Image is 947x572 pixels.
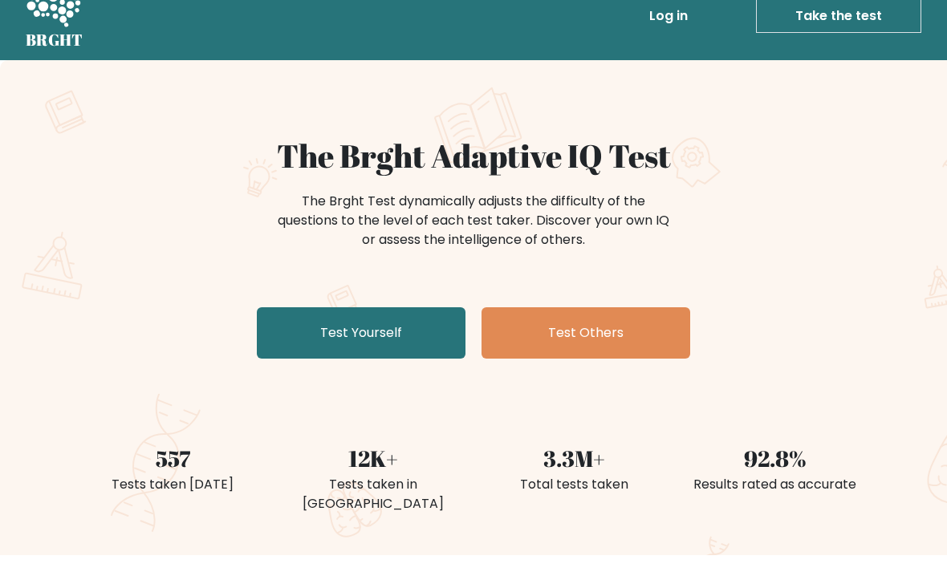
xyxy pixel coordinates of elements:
a: Test Yourself [257,307,465,359]
a: Test Others [482,307,690,359]
div: 92.8% [684,442,865,476]
div: The Brght Test dynamically adjusts the difficulty of the questions to the level of each test take... [273,192,674,249]
div: Results rated as accurate [684,475,865,494]
h5: BRGHT [26,30,83,50]
div: 3.3M+ [483,442,665,476]
div: 12K+ [282,442,464,476]
div: Tests taken [DATE] [82,475,263,494]
div: Total tests taken [483,475,665,494]
div: Tests taken in [GEOGRAPHIC_DATA] [282,475,464,513]
h1: The Brght Adaptive IQ Test [82,137,865,176]
div: 557 [82,442,263,476]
